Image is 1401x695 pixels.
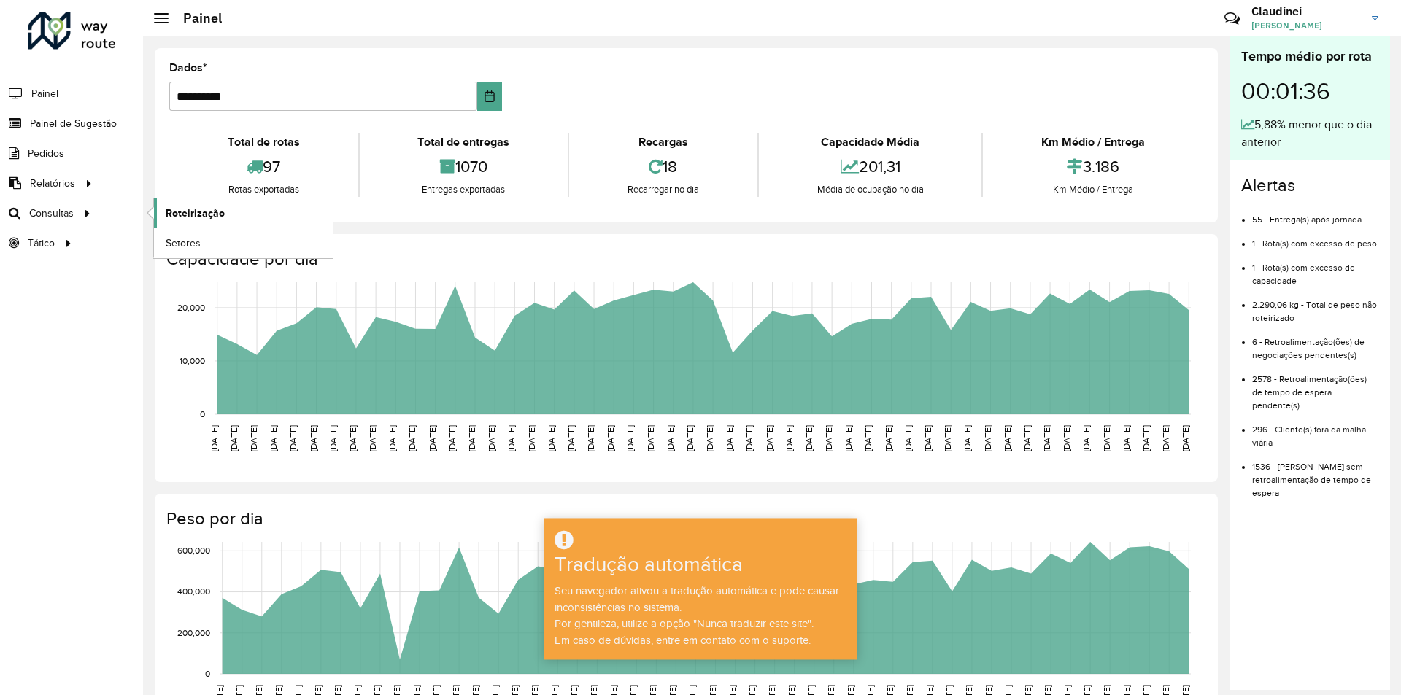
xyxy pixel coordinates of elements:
text: [DATE] [566,425,576,451]
text: 0 [200,409,205,419]
text: [DATE] [606,425,615,451]
text: [DATE] [328,425,338,451]
font: 2578 - Retroalimentação(ões) de tempo de espera pendente(s) [1252,374,1367,410]
a: Setores [154,228,333,257]
font: Claudinei [1251,4,1302,18]
font: 1 - Rota(s) com excesso de peso [1252,238,1377,248]
text: 0 [205,669,210,678]
text: [DATE] [1181,425,1190,451]
text: [DATE] [288,425,298,451]
text: [DATE] [903,425,913,451]
a: Contato Rápido [1216,3,1248,34]
font: Recarregar no dia [628,184,699,195]
font: Capacidade por dia [166,249,318,268]
text: 20,000 [177,303,205,312]
text: [DATE] [547,425,556,451]
font: 3.186 [1083,158,1119,175]
text: [DATE] [983,425,992,451]
font: Rotas exportadas [228,184,299,195]
font: Consultas [29,208,74,219]
font: Seu navegador ativou a tradução automática e pode causar inconsistências no sistema. [555,585,839,613]
text: [DATE] [844,425,853,451]
font: Por gentileza, utilize a opção "Nunca traduzir este site". [555,618,814,629]
text: [DATE] [943,425,952,451]
text: [DATE] [923,425,933,451]
font: Tempo médio por rota [1241,49,1372,63]
font: Total de entregas [417,136,509,148]
text: [DATE] [1022,425,1032,451]
font: Km Médio / Entrega [1053,184,1133,195]
text: [DATE] [209,425,219,451]
text: [DATE] [447,425,457,451]
text: [DATE] [249,425,258,451]
button: Escolha a data [477,82,503,111]
text: [DATE] [309,425,318,451]
text: [DATE] [487,425,496,451]
font: 00:01:36 [1241,79,1330,104]
text: [DATE] [784,425,794,451]
text: [DATE] [407,425,417,451]
text: [DATE] [665,425,675,451]
text: [DATE] [428,425,437,451]
font: Roteirização [166,207,225,219]
text: [DATE] [625,425,635,451]
text: [DATE] [705,425,714,451]
text: [DATE] [1042,425,1051,451]
text: [DATE] [527,425,536,451]
font: 55 - Entrega(s) após jornada [1252,214,1362,224]
font: 1536 - [PERSON_NAME] sem retroalimentação de tempo de espera [1252,462,1371,497]
text: [DATE] [646,425,655,451]
text: [DATE] [765,425,774,451]
text: [DATE] [229,425,239,451]
text: [DATE] [1122,425,1131,451]
text: [DATE] [884,425,893,451]
font: Painel [183,9,222,26]
text: [DATE] [725,425,734,451]
text: [DATE] [1141,425,1151,451]
font: Dados [169,61,203,74]
text: [DATE] [804,425,814,451]
text: [DATE] [348,425,358,451]
text: [DATE] [685,425,695,451]
text: [DATE] [962,425,972,451]
font: Capacidade Média [821,136,919,148]
text: [DATE] [506,425,516,451]
font: 1070 [455,158,487,175]
text: [DATE] [1062,425,1071,451]
text: [DATE] [387,425,397,451]
font: Entregas exportadas [422,184,505,195]
font: Km Médio / Entrega [1041,136,1145,148]
font: [PERSON_NAME] [1251,20,1322,31]
font: Setores [166,238,201,249]
text: [DATE] [1081,425,1091,451]
font: Painel [31,88,58,99]
text: [DATE] [586,425,595,451]
font: 18 [663,158,677,175]
text: 600,000 [177,545,210,555]
font: 2.290,06 kg - Total de peso não roteirizado [1252,300,1377,322]
font: 1 - Rota(s) com excesso de capacidade [1252,263,1355,285]
font: Total de rotas [228,136,300,148]
font: Peso por dia [166,509,263,528]
font: Recargas [638,136,688,148]
font: Tático [28,238,55,249]
text: [DATE] [1003,425,1012,451]
text: 400,000 [177,587,210,597]
text: [DATE] [744,425,754,451]
text: 200,000 [177,628,210,637]
font: Relatórios [30,178,75,189]
font: Em caso de dúvidas, entre em contato com o suporte. [555,634,811,646]
text: 10,000 [180,356,205,365]
font: 5,88% menor que o dia anterior [1241,118,1372,148]
font: 97 [263,158,280,175]
text: [DATE] [1161,425,1170,451]
font: 6 - Retroalimentação(ões) de negociações pendentes(s) [1252,337,1365,360]
text: [DATE] [269,425,278,451]
font: Média de ocupação no dia [817,184,924,195]
font: Painel de Sugestão [30,118,117,129]
font: 296 - Cliente(s) fora da malha viária [1252,424,1366,447]
text: [DATE] [368,425,377,451]
text: [DATE] [1102,425,1111,451]
font: Alertas [1241,176,1295,195]
text: [DATE] [467,425,476,451]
